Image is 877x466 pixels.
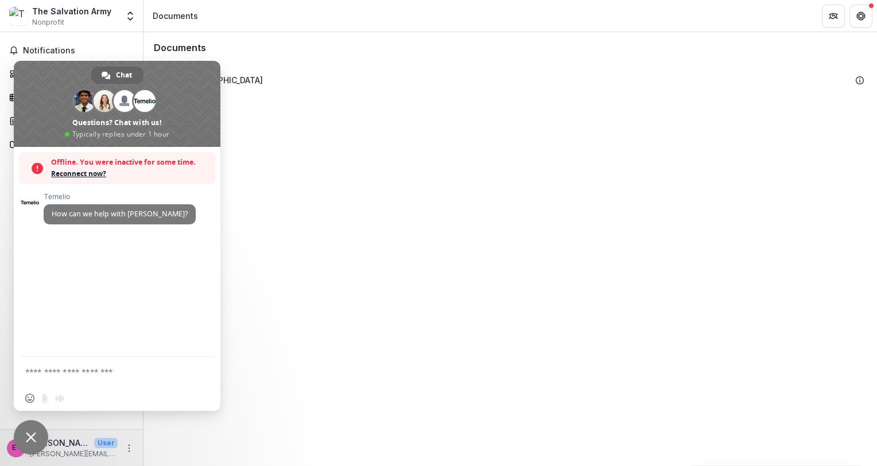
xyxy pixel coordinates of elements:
button: Open entity switcher [122,5,138,28]
a: Dashboard [5,64,138,83]
span: Offline. You were inactive for some time. [51,157,209,168]
button: Get Help [849,5,872,28]
a: Documents [5,135,138,154]
button: More [122,441,136,455]
div: [GEOGRAPHIC_DATA] [181,74,263,86]
span: Notifications [23,46,134,56]
span: Nonprofit [32,17,64,28]
div: Chat [91,67,143,84]
span: Insert an emoji [25,394,34,403]
p: User [94,438,118,448]
span: Chat [116,67,132,84]
a: Tasks [5,88,138,107]
button: Notifications [5,41,138,60]
p: [PERSON_NAME][EMAIL_ADDRESS][PERSON_NAME][DOMAIN_NAME] [30,449,118,459]
textarea: Compose your message... [25,367,184,377]
h3: Documents [154,42,206,53]
div: Close chat [14,420,48,455]
img: The Salvation Army [9,7,28,25]
span: Reconnect now? [51,168,209,180]
a: Proposals [5,111,138,130]
p: [PERSON_NAME] [PERSON_NAME] <[PERSON_NAME][EMAIL_ADDRESS][PERSON_NAME][DOMAIN_NAME]> [30,437,90,449]
div: The Salvation Army [32,5,111,17]
div: [GEOGRAPHIC_DATA] [152,69,869,91]
span: Temelio [44,193,196,201]
div: Elizabeth Pond Reza <elizabeth.reza@use.salvationarmy.org> [12,444,21,452]
button: Partners [822,5,845,28]
span: How can we help with [PERSON_NAME]? [52,209,188,219]
div: Documents [153,10,198,22]
nav: breadcrumb [148,7,203,24]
